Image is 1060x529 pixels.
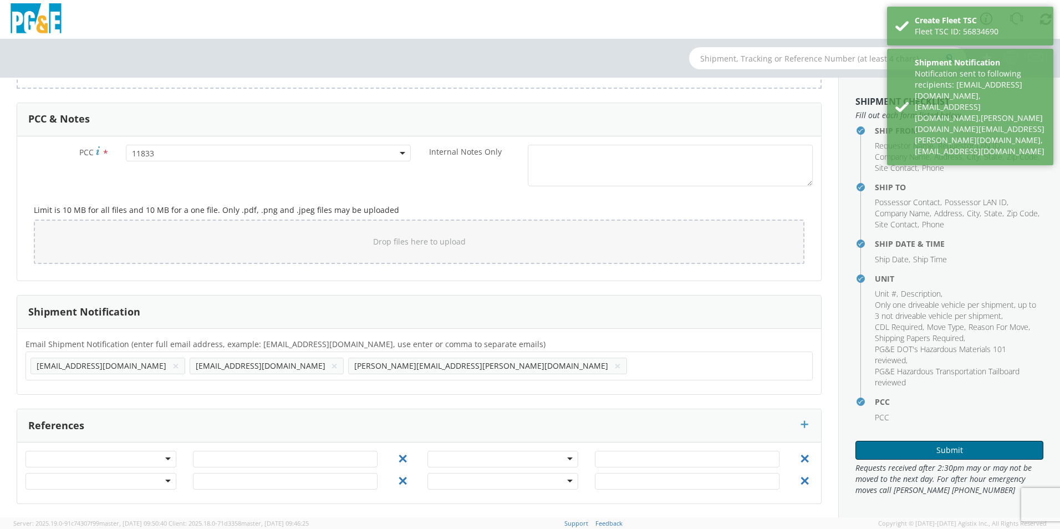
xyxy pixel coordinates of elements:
[132,148,405,159] span: 11833
[945,197,1007,207] span: Possessor LAN ID
[875,183,1043,191] h4: Ship To
[28,307,140,318] h3: Shipment Notification
[28,114,90,125] h3: PCC & Notes
[875,412,889,423] span: PCC
[875,240,1043,248] h4: Ship Date & Time
[172,359,179,373] button: ×
[915,68,1045,157] div: Notification sent to following recipients: [EMAIL_ADDRESS][DOMAIN_NAME],[EMAIL_ADDRESS][DOMAIN_NA...
[373,236,466,247] span: Drop files here to upload
[875,344,1006,365] span: PG&E DOT's Hazardous Materials 101 reviewed
[915,26,1045,37] div: Fleet TSC ID: 56834690
[241,519,309,527] span: master, [DATE] 09:46:25
[984,208,1002,218] span: State
[169,519,309,527] span: Client: 2025.18.0-71d3358
[875,344,1041,366] li: ,
[595,519,623,527] a: Feedback
[927,322,966,333] li: ,
[875,208,931,219] li: ,
[901,288,941,299] span: Description
[875,197,942,208] li: ,
[875,254,909,264] span: Ship Date
[126,145,411,161] span: 11833
[875,274,1043,283] h4: Unit
[37,360,166,371] span: [EMAIL_ADDRESS][DOMAIN_NAME]
[354,360,608,371] span: [PERSON_NAME][EMAIL_ADDRESS][PERSON_NAME][DOMAIN_NAME]
[614,359,621,373] button: ×
[875,140,934,151] span: Requestor Name
[875,254,910,265] li: ,
[913,254,947,264] span: Ship Time
[945,197,1008,208] li: ,
[878,519,1047,528] span: Copyright © [DATE]-[DATE] Agistix Inc., All Rights Reserved
[875,299,1041,322] li: ,
[875,333,965,344] li: ,
[875,162,918,173] span: Site Contact
[855,441,1043,460] button: Submit
[875,151,930,162] span: Company Name
[1007,208,1038,218] span: Zip Code
[875,126,1043,135] h4: Ship From
[875,322,923,332] span: CDL Required
[13,519,167,527] span: Server: 2025.19.0-91c74307f99
[875,197,940,207] span: Possessor Contact
[331,359,338,373] button: ×
[689,47,966,69] input: Shipment, Tracking or Reference Number (at least 4 chars)
[927,322,964,332] span: Move Type
[922,162,944,173] span: Phone
[855,110,1043,121] span: Fill out each form listed below
[915,57,1045,68] div: Shipment Notification
[969,322,1030,333] li: ,
[875,288,898,299] li: ,
[875,288,896,299] span: Unit #
[875,140,935,151] li: ,
[901,288,942,299] li: ,
[934,208,962,218] span: Address
[922,219,944,230] span: Phone
[855,95,950,108] strong: Shipment Checklist
[969,322,1028,332] span: Reason For Move
[875,299,1036,321] span: Only one driveable vehicle per shipment, up to 3 not driveable vehicle per shipment
[875,151,931,162] li: ,
[875,398,1043,406] h4: PCC
[34,206,804,214] h5: Limit is 10 MB for all files and 10 MB for a one file. Only .pdf, .png and .jpeg files may be upl...
[196,360,325,371] span: [EMAIL_ADDRESS][DOMAIN_NAME]
[564,519,588,527] a: Support
[855,462,1043,496] span: Requests received after 2:30pm may or may not be moved to the next day. For after hour emergency ...
[1007,208,1039,219] li: ,
[875,208,930,218] span: Company Name
[28,420,84,431] h3: References
[26,339,546,349] span: Email Shipment Notification (enter full email address, example: jdoe01@agistix.com, use enter or ...
[8,3,64,36] img: pge-logo-06675f144f4cfa6a6814.png
[934,208,964,219] li: ,
[967,208,980,218] span: City
[875,366,1020,388] span: PG&E Hazardous Transportation Tailboard reviewed
[967,208,981,219] li: ,
[79,147,94,157] span: PCC
[429,146,502,157] span: Internal Notes Only
[875,322,924,333] li: ,
[875,162,919,174] li: ,
[99,519,167,527] span: master, [DATE] 09:50:40
[875,219,918,230] span: Site Contact
[875,219,919,230] li: ,
[875,333,964,343] span: Shipping Papers Required
[984,208,1004,219] li: ,
[915,15,1045,26] div: Create Fleet TSC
